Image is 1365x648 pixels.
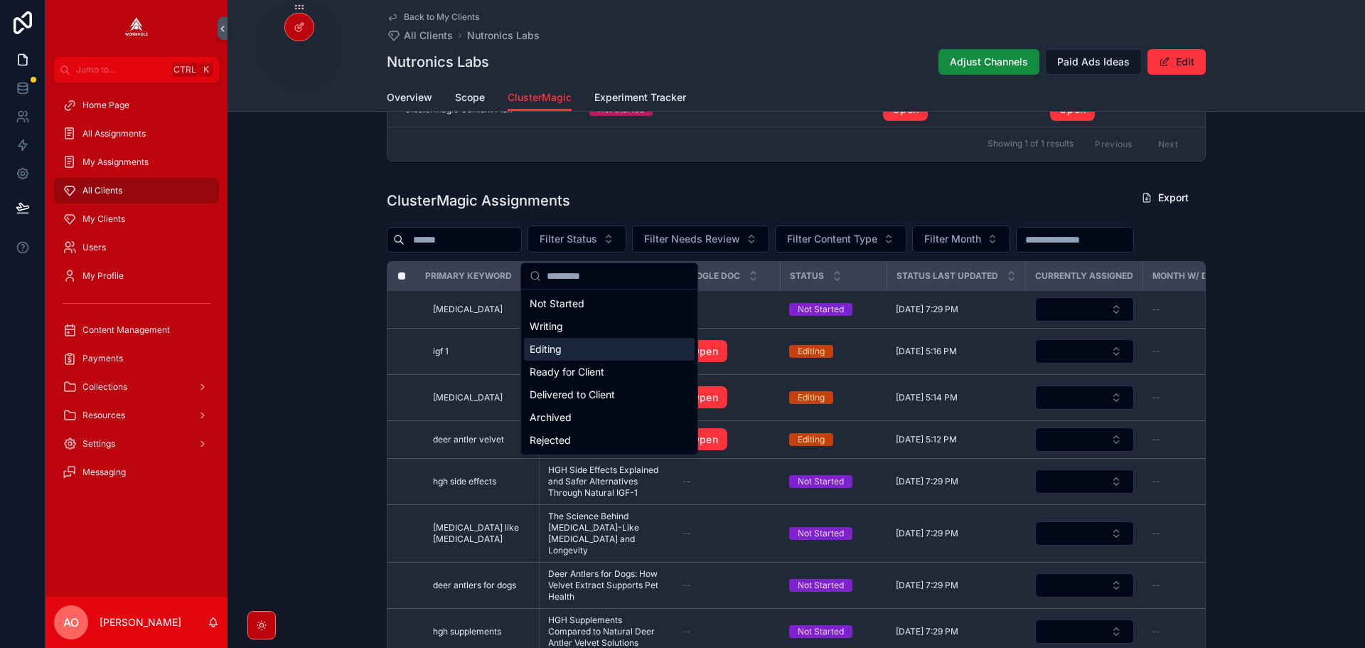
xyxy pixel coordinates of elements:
[682,386,727,409] a: Open
[524,338,695,361] div: Editing
[896,626,958,637] span: [DATE] 7:29 PM
[404,11,479,23] span: Back to My Clients
[1152,346,1248,357] a: --
[1147,49,1206,75] button: Edit
[594,85,686,113] a: Experiment Tracker
[82,242,106,253] span: Users
[1152,528,1160,539] span: --
[1034,427,1135,452] a: Select Button
[1152,304,1248,315] a: --
[790,270,824,282] span: Status
[387,90,432,105] span: Overview
[528,225,626,253] button: Select Button
[682,580,772,591] a: --
[433,522,530,545] a: [MEDICAL_DATA] like [MEDICAL_DATA]
[1152,346,1160,357] span: --
[433,392,503,403] span: [MEDICAL_DATA]
[1152,392,1248,403] a: --
[433,626,530,637] a: hgh supplements
[433,580,516,591] span: deer antlers for dogs
[433,434,504,445] span: deer antler velvet
[798,391,825,404] div: Editing
[1034,469,1135,494] a: Select Button
[789,527,879,540] a: Not Started
[54,403,219,428] a: Resources
[775,225,906,253] button: Select Button
[896,528,1017,539] a: [DATE] 7:29 PM
[45,83,227,504] div: scrollable content
[896,346,1017,357] a: [DATE] 5:16 PM
[82,128,146,139] span: All Assignments
[896,580,1017,591] a: [DATE] 7:29 PM
[682,528,772,539] a: --
[54,317,219,343] a: Content Management
[433,476,530,487] a: hgh side effects
[1152,580,1248,591] a: --
[524,292,695,315] div: Not Started
[387,85,432,113] a: Overview
[433,434,530,445] a: deer antler velvet
[682,304,772,315] a: --
[100,615,181,630] p: [PERSON_NAME]
[896,270,998,282] span: Status Last Updated
[387,11,479,23] a: Back to My Clients
[82,100,129,111] span: Home Page
[54,235,219,260] a: Users
[1035,270,1133,282] span: Currently Assigned
[682,528,691,539] span: --
[172,63,198,77] span: Ctrl
[896,346,957,357] span: [DATE] 5:16 PM
[548,511,665,556] a: The Science Behind [MEDICAL_DATA]-Like [MEDICAL_DATA] and Longevity
[1152,270,1229,282] span: Month w/ Dates
[433,304,530,315] a: [MEDICAL_DATA]
[896,626,1017,637] a: [DATE] 7:29 PM
[682,386,772,409] a: Open
[896,476,1017,487] a: [DATE] 7:29 PM
[789,391,879,404] a: Editing
[548,464,665,499] a: HGH Side Effects Explained and Safer Alternatives Through Natural IGF-1
[787,232,877,246] span: Filter Content Type
[682,476,691,487] span: --
[387,191,570,211] h1: ClusterMagic Assignments
[1130,185,1200,211] button: Export
[789,303,879,316] a: Not Started
[1152,580,1160,591] span: --
[682,340,727,363] a: Open
[524,361,695,383] div: Ready for Client
[82,381,127,393] span: Collections
[1035,573,1134,597] button: Select Button
[1152,434,1160,445] span: --
[682,626,691,637] span: --
[1034,521,1135,546] a: Select Button
[54,263,219,289] a: My Profile
[82,410,125,421] span: Resources
[682,580,691,591] span: --
[82,467,126,478] span: Messaging
[789,345,879,358] a: Editing
[798,625,844,638] div: Not Started
[1034,297,1135,322] a: Select Button
[540,232,597,246] span: Filter Status
[548,568,665,602] span: Deer Antlers for Dogs: How Velvet Extract Supports Pet Health
[896,528,958,539] span: [DATE] 7:29 PM
[798,475,844,488] div: Not Started
[924,232,981,246] span: Filter Month
[1045,49,1142,75] button: Paid Ads Ideas
[1152,476,1248,487] a: --
[404,28,453,43] span: All Clients
[82,185,122,196] span: All Clients
[632,225,769,253] button: Select Button
[1034,573,1135,598] a: Select Button
[387,52,489,72] h1: Nutronics Labs
[682,428,772,451] a: Open
[455,90,485,105] span: Scope
[896,434,957,445] span: [DATE] 5:12 PM
[896,580,958,591] span: [DATE] 7:29 PM
[82,438,115,450] span: Settings
[82,353,123,364] span: Payments
[789,475,879,488] a: Not Started
[1152,626,1248,637] a: --
[682,626,772,637] a: --
[54,57,219,83] button: Jump to...CtrlK
[1034,385,1135,410] a: Select Button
